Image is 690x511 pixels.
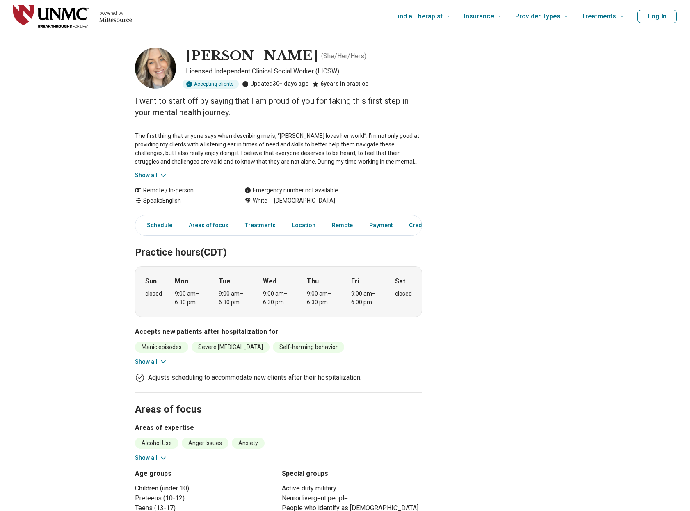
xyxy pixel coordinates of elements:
[135,95,422,118] p: I want to start off by saying that I am proud of you for taking this first step in your mental he...
[263,290,295,307] div: 9:00 am – 6:30 pm
[135,469,275,479] h3: Age groups
[13,3,132,30] a: Home page
[464,11,494,22] span: Insurance
[135,186,228,195] div: Remote / In-person
[515,11,560,22] span: Provider Types
[242,80,309,89] div: Updated 30+ days ago
[186,48,318,65] h1: [PERSON_NAME]
[637,10,677,23] button: Log In
[135,438,178,449] li: Alcohol Use
[244,186,338,195] div: Emergency number not available
[282,469,422,479] h3: Special groups
[582,11,616,22] span: Treatments
[351,290,383,307] div: 9:00 am – 6:00 pm
[282,493,422,503] li: Neurodivergent people
[135,484,275,493] li: Children (under 10)
[232,438,265,449] li: Anxiety
[184,217,233,234] a: Areas of focus
[135,423,422,433] h3: Areas of expertise
[175,290,206,307] div: 9:00 am – 6:30 pm
[135,358,167,366] button: Show all
[135,132,422,166] p: The first thing that anyone says when describing me is, “[PERSON_NAME] loves her work!”. I’m not ...
[307,276,319,286] strong: Thu
[282,484,422,493] li: Active duty military
[263,276,276,286] strong: Wed
[273,342,344,353] li: Self-harming behavior
[99,10,132,16] p: powered by
[287,217,320,234] a: Location
[219,290,250,307] div: 9:00 am – 6:30 pm
[395,290,412,298] div: closed
[327,217,358,234] a: Remote
[137,217,177,234] a: Schedule
[183,80,239,89] div: Accepting clients
[307,290,338,307] div: 9:00 am – 6:30 pm
[312,80,368,89] div: 6 years in practice
[404,217,445,234] a: Credentials
[135,383,422,417] h2: Areas of focus
[135,266,422,317] div: When does the program meet?
[186,66,422,76] p: Licensed Independent Clinical Social Worker (LICSW)
[182,438,228,449] li: Anger Issues
[148,373,361,383] p: Adjusts scheduling to accommodate new clients after their hospitalization.
[267,196,335,205] span: [DEMOGRAPHIC_DATA]
[394,11,443,22] span: Find a Therapist
[395,276,405,286] strong: Sat
[175,276,188,286] strong: Mon
[145,290,162,298] div: closed
[321,51,366,61] p: ( She/Her/Hers )
[192,342,270,353] li: Severe [MEDICAL_DATA]
[145,276,157,286] strong: Sun
[135,226,422,260] h2: Practice hours (CDT)
[135,342,188,353] li: Manic episodes
[135,454,167,462] button: Show all
[253,196,267,205] span: White
[135,171,167,180] button: Show all
[135,48,176,89] img: Alyssa Grant, Licensed Independent Clinical Social Worker (LICSW)
[219,276,231,286] strong: Tue
[364,217,398,234] a: Payment
[351,276,359,286] strong: Fri
[135,493,275,503] li: Preteens (10-12)
[135,327,422,337] h3: Accepts new patients after hospitalization for
[135,196,228,205] div: Speaks English
[240,217,281,234] a: Treatments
